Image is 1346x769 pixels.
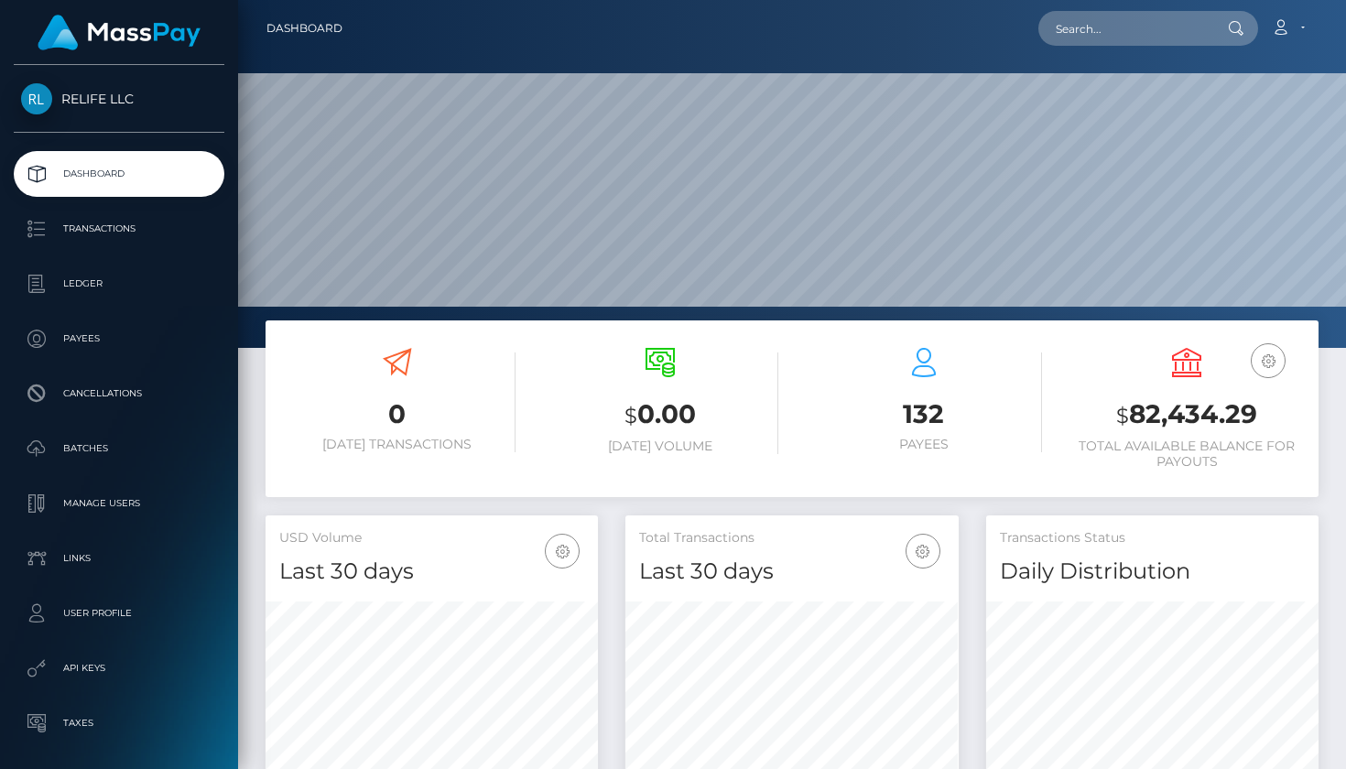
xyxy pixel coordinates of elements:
[279,396,516,432] h3: 0
[279,556,584,588] h4: Last 30 days
[543,396,779,434] h3: 0.00
[14,590,224,636] a: User Profile
[806,396,1042,432] h3: 132
[21,545,217,572] p: Links
[543,439,779,454] h6: [DATE] Volume
[639,556,944,588] h4: Last 30 days
[21,325,217,352] p: Payees
[14,371,224,417] a: Cancellations
[21,435,217,462] p: Batches
[1069,396,1306,434] h3: 82,434.29
[21,600,217,627] p: User Profile
[806,437,1042,452] h6: Payees
[14,151,224,197] a: Dashboard
[279,437,516,452] h6: [DATE] Transactions
[14,316,224,362] a: Payees
[21,380,217,407] p: Cancellations
[624,403,637,428] small: $
[14,536,224,581] a: Links
[1000,529,1305,547] h5: Transactions Status
[639,529,944,547] h5: Total Transactions
[21,83,52,114] img: RELIFE LLC
[1000,556,1305,588] h4: Daily Distribution
[21,490,217,517] p: Manage Users
[14,426,224,471] a: Batches
[1116,403,1129,428] small: $
[21,709,217,737] p: Taxes
[14,481,224,526] a: Manage Users
[21,270,217,298] p: Ledger
[266,9,342,48] a: Dashboard
[21,160,217,188] p: Dashboard
[14,91,224,107] span: RELIFE LLC
[279,529,584,547] h5: USD Volume
[14,700,224,746] a: Taxes
[14,261,224,307] a: Ledger
[21,655,217,682] p: API Keys
[14,645,224,691] a: API Keys
[1038,11,1210,46] input: Search...
[38,15,201,50] img: MassPay Logo
[1069,439,1306,470] h6: Total Available Balance for Payouts
[21,215,217,243] p: Transactions
[14,206,224,252] a: Transactions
